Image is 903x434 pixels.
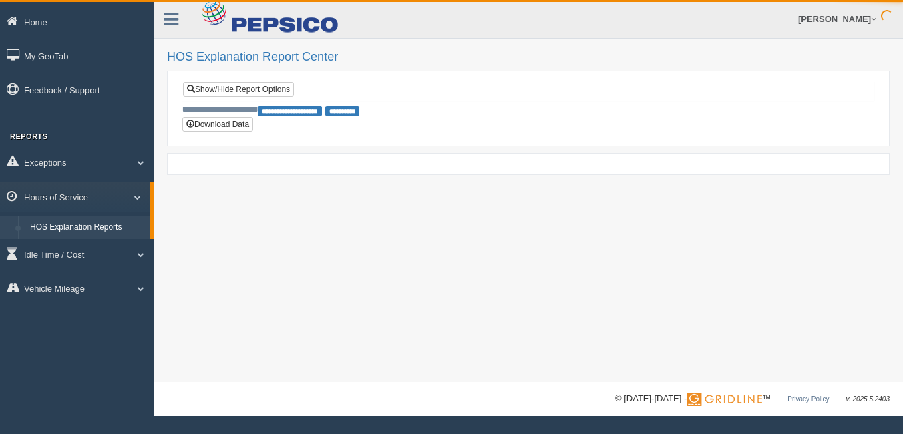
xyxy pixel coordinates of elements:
a: Privacy Policy [787,395,829,403]
span: v. 2025.5.2403 [846,395,890,403]
div: © [DATE]-[DATE] - ™ [615,392,890,406]
a: Show/Hide Report Options [183,82,294,97]
button: Download Data [182,117,253,132]
a: HOS Explanation Reports [24,216,150,240]
h2: HOS Explanation Report Center [167,51,890,64]
img: Gridline [687,393,762,406]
